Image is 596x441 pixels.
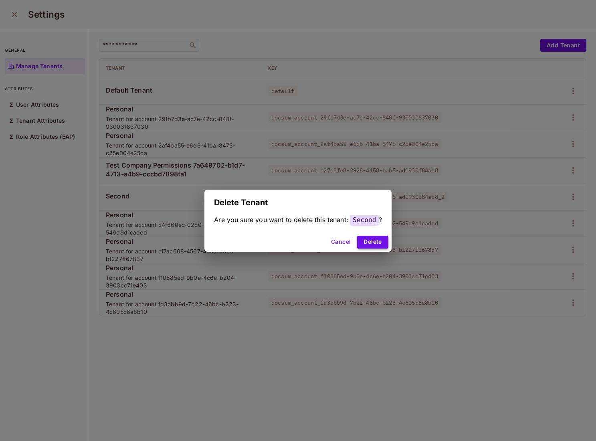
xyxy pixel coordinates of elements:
[214,215,382,225] div: ?
[214,216,348,224] span: Are you sure you want to delete this tenant:
[204,190,391,215] h2: Delete Tenant
[350,214,379,226] span: Second
[328,236,354,249] button: Cancel
[357,236,388,249] button: Delete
